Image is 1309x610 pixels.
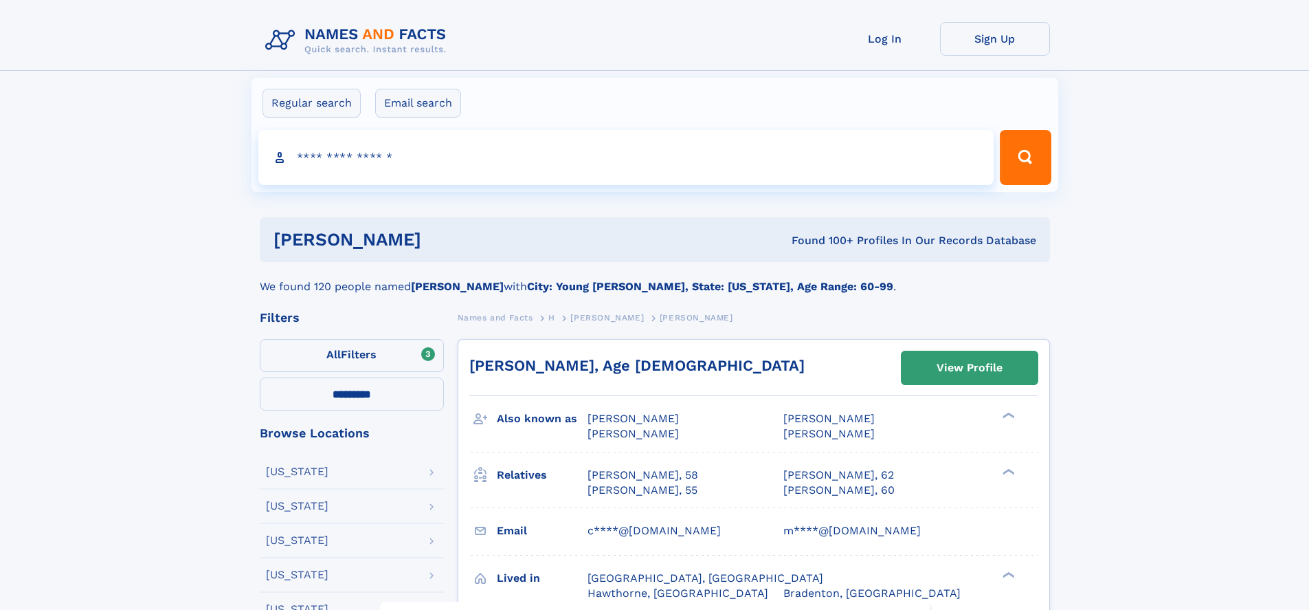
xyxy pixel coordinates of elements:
a: [PERSON_NAME] [570,309,644,326]
div: ❯ [999,570,1016,579]
div: ❯ [999,411,1016,420]
div: We found 120 people named with . [260,262,1050,295]
span: [GEOGRAPHIC_DATA], [GEOGRAPHIC_DATA] [588,571,823,585]
a: View Profile [902,351,1038,384]
div: Found 100+ Profiles In Our Records Database [606,233,1036,248]
a: [PERSON_NAME], 62 [783,468,894,483]
a: [PERSON_NAME], Age [DEMOGRAPHIC_DATA] [469,357,805,374]
span: Bradenton, [GEOGRAPHIC_DATA] [783,587,961,600]
span: [PERSON_NAME] [570,313,644,323]
h3: Also known as [497,407,588,431]
a: [PERSON_NAME], 58 [588,468,698,483]
label: Regular search [262,89,361,118]
div: ❯ [999,467,1016,476]
div: View Profile [937,352,1003,384]
div: Filters [260,312,444,324]
a: Names and Facts [458,309,533,326]
a: [PERSON_NAME], 60 [783,483,895,498]
b: City: Young [PERSON_NAME], State: [US_STATE], Age Range: 60-99 [527,280,893,293]
span: All [326,348,341,361]
div: [US_STATE] [266,569,328,580]
h3: Email [497,519,588,543]
span: [PERSON_NAME] [588,412,679,425]
a: Log In [830,22,940,56]
span: [PERSON_NAME] [660,313,733,323]
label: Email search [375,89,461,118]
img: Logo Names and Facts [260,22,458,59]
a: [PERSON_NAME], 55 [588,483,697,498]
h1: [PERSON_NAME] [273,231,607,248]
div: [US_STATE] [266,466,328,477]
div: [US_STATE] [266,501,328,512]
span: [PERSON_NAME] [783,412,875,425]
a: H [548,309,555,326]
h3: Lived in [497,567,588,590]
h3: Relatives [497,464,588,487]
label: Filters [260,339,444,372]
input: search input [258,130,994,185]
span: [PERSON_NAME] [783,427,875,440]
b: [PERSON_NAME] [411,280,504,293]
span: H [548,313,555,323]
span: [PERSON_NAME] [588,427,679,440]
a: Sign Up [940,22,1050,56]
button: Search Button [1000,130,1051,185]
div: Browse Locations [260,427,444,439]
span: Hawthorne, [GEOGRAPHIC_DATA] [588,587,768,600]
div: [US_STATE] [266,535,328,546]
